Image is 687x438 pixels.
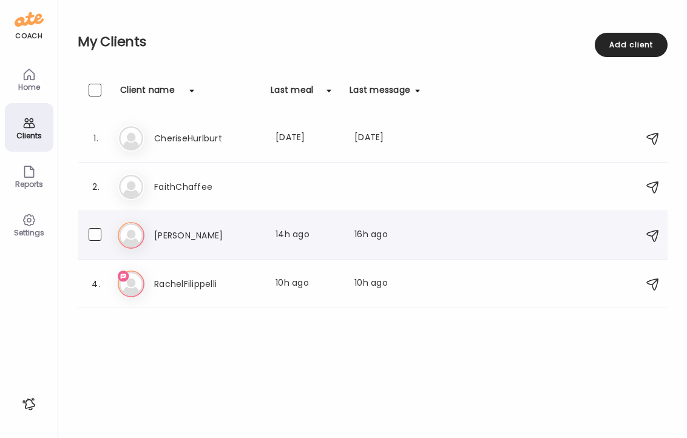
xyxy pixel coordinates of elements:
[354,131,420,146] div: [DATE]
[89,131,103,146] div: 1.
[154,228,261,243] h3: [PERSON_NAME]
[154,131,261,146] h3: CheriseHurlburt
[154,277,261,291] h3: RachelFilippelli
[89,277,103,291] div: 4.
[276,277,340,291] div: 10h ago
[7,83,51,91] div: Home
[78,33,668,51] h2: My Clients
[154,180,261,194] h3: FaithChaffee
[89,180,103,194] div: 2.
[7,180,51,188] div: Reports
[354,228,420,243] div: 16h ago
[120,84,175,103] div: Client name
[276,228,340,243] div: 14h ago
[595,33,668,57] div: Add client
[276,131,340,146] div: [DATE]
[7,229,51,237] div: Settings
[15,31,42,41] div: coach
[350,84,410,103] div: Last message
[271,84,313,103] div: Last meal
[15,10,44,29] img: ate
[7,132,51,140] div: Clients
[354,277,420,291] div: 10h ago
